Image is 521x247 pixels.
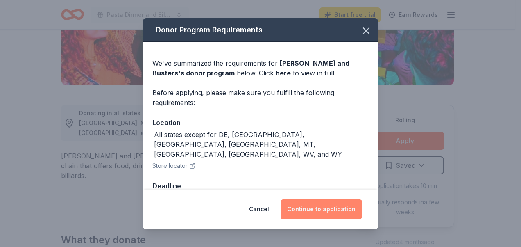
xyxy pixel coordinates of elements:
[152,88,369,107] div: Before applying, please make sure you fulfill the following requirements:
[152,181,369,191] div: Deadline
[276,68,291,78] a: here
[281,199,362,219] button: Continue to application
[249,199,269,219] button: Cancel
[143,18,378,42] div: Donor Program Requirements
[154,130,369,159] div: All states except for DE, [GEOGRAPHIC_DATA], [GEOGRAPHIC_DATA], [GEOGRAPHIC_DATA], MT, [GEOGRAPHI...
[152,117,369,128] div: Location
[152,58,369,78] div: We've summarized the requirements for below. Click to view in full.
[152,161,196,171] button: Store locator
